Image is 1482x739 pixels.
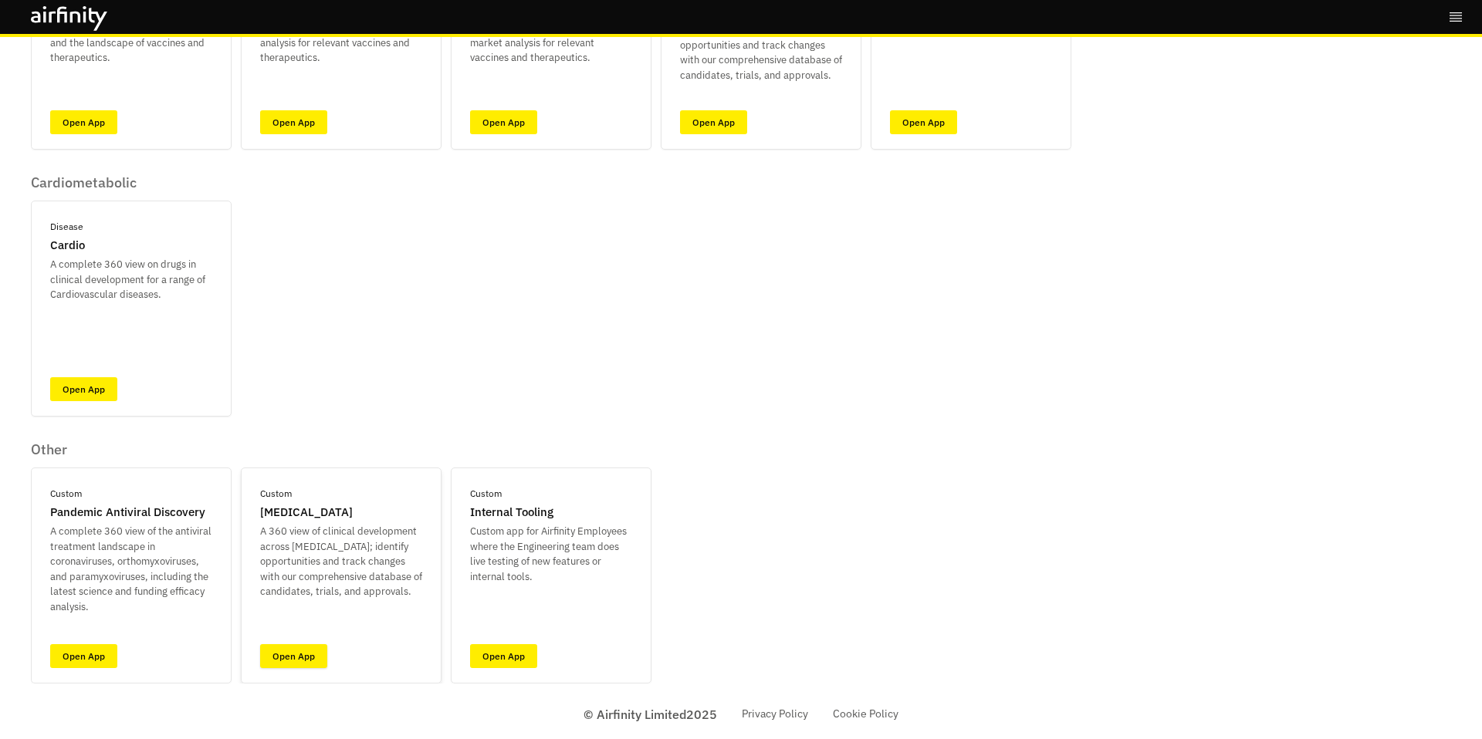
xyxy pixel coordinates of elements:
a: Open App [50,110,117,134]
p: Cardiometabolic [31,174,232,191]
p: Custom [470,487,502,501]
p: A 360 view of clinical development across [MEDICAL_DATA]; identify opportunities and track change... [260,524,422,599]
p: Internal Tooling [470,504,553,521]
a: Open App [260,644,327,668]
p: © Airfinity Limited 2025 [584,705,717,724]
p: Custom [50,487,82,501]
a: Open App [680,110,747,134]
a: Open App [50,377,117,401]
p: Custom app for Airfinity Employees where the Engineering team does live testing of new features o... [470,524,632,584]
a: Open App [50,644,117,668]
a: Open App [470,644,537,668]
p: A 360 view of clinical development across all [MEDICAL_DATA]; identify opportunities and track ch... [680,8,842,83]
a: Open App [890,110,957,134]
a: Open App [470,110,537,134]
a: Privacy Policy [742,706,808,722]
a: Open App [260,110,327,134]
p: Pandemic Antiviral Discovery [50,504,205,521]
p: [MEDICAL_DATA] [260,504,353,521]
p: Other [31,441,651,458]
a: Cookie Policy [833,706,898,722]
p: Custom [260,487,292,501]
p: Disease [50,220,83,234]
p: A complete 360 view of the antiviral treatment landscape in coronaviruses, orthomyxoviruses, and ... [50,524,212,614]
p: Cardio [50,237,85,255]
p: A complete 360 view on drugs in clinical development for a range of Cardiovascular diseases. [50,257,212,302]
